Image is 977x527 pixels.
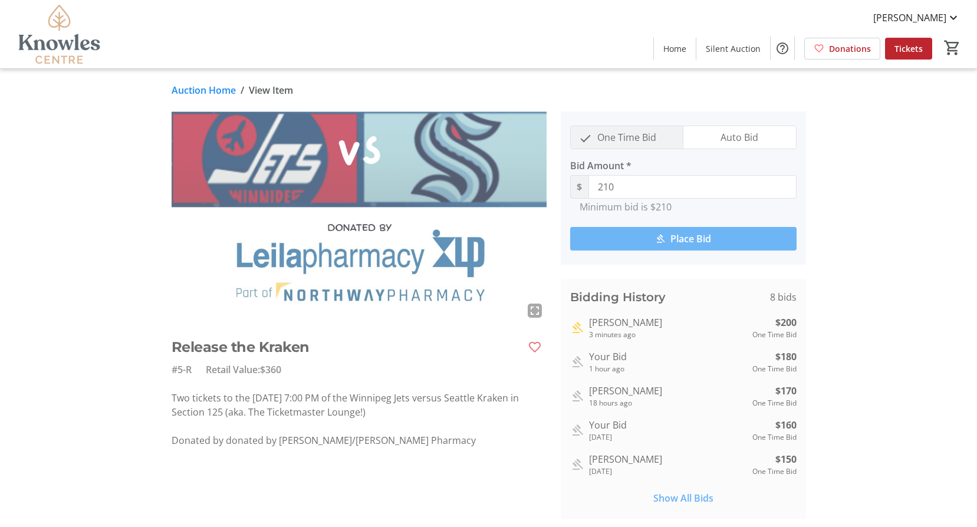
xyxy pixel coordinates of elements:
a: Donations [804,38,880,60]
span: Show All Bids [653,491,713,505]
div: One Time Bid [752,398,797,409]
a: Silent Auction [696,38,770,60]
strong: $200 [775,315,797,330]
div: [DATE] [589,432,748,443]
div: [PERSON_NAME] [589,384,748,398]
button: Place Bid [570,227,797,251]
img: Image [172,111,547,322]
div: 1 hour ago [589,364,748,374]
mat-icon: Outbid [570,355,584,369]
strong: $180 [775,350,797,364]
span: #5-R [172,363,192,377]
button: Favourite [523,335,547,359]
mat-icon: fullscreen [528,304,542,318]
span: View Item [249,83,293,97]
h2: Release the Kraken [172,337,518,358]
div: 18 hours ago [589,398,748,409]
button: [PERSON_NAME] [864,8,970,27]
span: Tickets [894,42,923,55]
div: One Time Bid [752,466,797,477]
strong: $170 [775,384,797,398]
div: [DATE] [589,466,748,477]
button: Cart [942,37,963,58]
strong: $160 [775,418,797,432]
button: Show All Bids [570,486,797,510]
div: 3 minutes ago [589,330,748,340]
div: One Time Bid [752,432,797,443]
a: Tickets [885,38,932,60]
mat-icon: Highest bid [570,321,584,335]
div: Your Bid [589,418,748,432]
span: Donations [829,42,871,55]
a: Auction Home [172,83,236,97]
span: Retail Value: $360 [206,363,281,377]
div: Your Bid [589,350,748,364]
span: One Time Bid [590,126,663,149]
img: Knowles Centre's Logo [7,5,112,64]
span: Home [663,42,686,55]
div: One Time Bid [752,364,797,374]
tr-hint: Minimum bid is $210 [580,201,672,213]
div: [PERSON_NAME] [589,315,748,330]
label: Bid Amount * [570,159,631,173]
span: Place Bid [670,232,711,246]
a: Home [654,38,696,60]
div: [PERSON_NAME] [589,452,748,466]
span: [PERSON_NAME] [873,11,946,25]
div: One Time Bid [752,330,797,340]
p: Two tickets to the [DATE] 7:00 PM of the Winnipeg Jets versus Seattle Kraken in Section 125 (aka.... [172,391,547,419]
button: Help [771,37,794,60]
span: $ [570,175,589,199]
span: Auto Bid [713,126,765,149]
strong: $150 [775,452,797,466]
span: Silent Auction [706,42,761,55]
span: 8 bids [770,290,797,304]
p: Donated by donated by [PERSON_NAME]/[PERSON_NAME] Pharmacy [172,433,547,447]
span: / [241,83,244,97]
h3: Bidding History [570,288,666,306]
mat-icon: Outbid [570,423,584,437]
mat-icon: Outbid [570,389,584,403]
mat-icon: Outbid [570,457,584,472]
